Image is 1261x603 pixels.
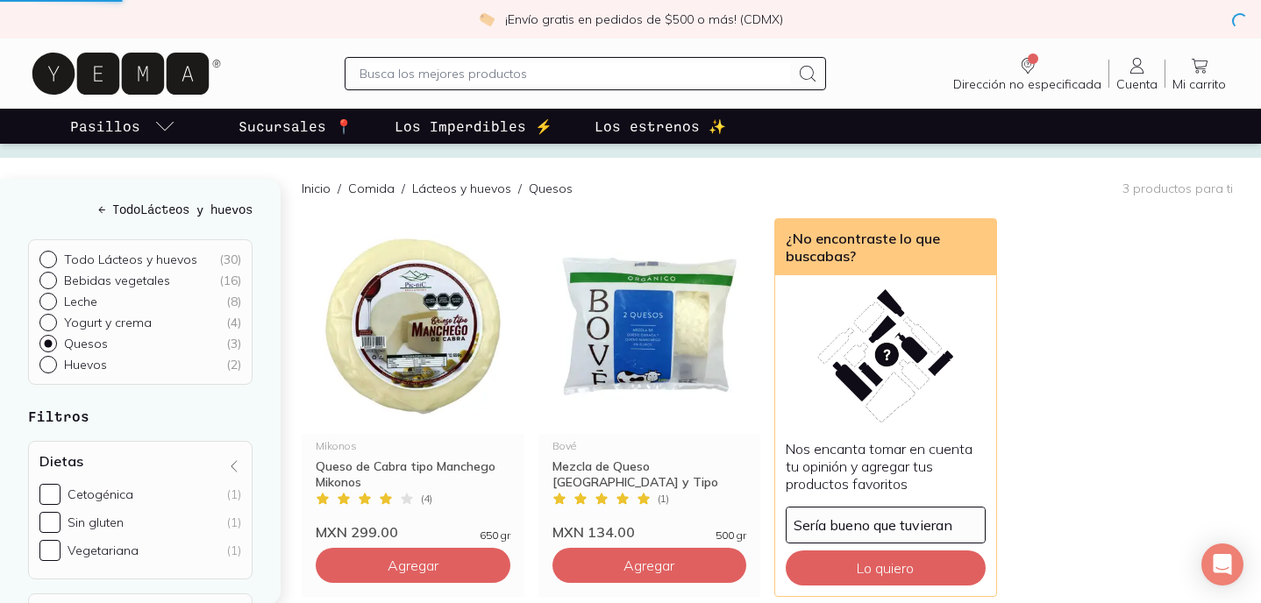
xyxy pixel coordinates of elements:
div: Bové [552,441,747,451]
p: Leche [64,294,97,309]
span: Cuenta [1116,76,1158,92]
p: Los estrenos ✨ [595,116,726,137]
div: ( 8 ) [226,294,241,309]
h5: ← Todo Lácteos y huevos [28,200,253,218]
div: (1) [227,486,241,502]
a: Mezcla de Queso Oaxaca y Tipo Manchego en CubosBovéMezcla de Queso [GEOGRAPHIC_DATA] y Tipo Manch... [538,218,761,541]
p: Bebidas vegetales [64,273,170,288]
div: (1) [227,543,241,558]
span: Agregar [388,557,438,574]
div: ( 16 ) [219,273,241,288]
span: / [511,180,529,197]
img: Queso de Cabra tipo Manchego Mikonos [302,218,524,434]
p: Todo Lácteos y huevos [64,252,197,267]
a: Los estrenos ✨ [591,109,730,144]
div: Vegetariana [68,543,139,558]
input: Vegetariana(1) [39,540,61,561]
div: (1) [227,514,241,530]
a: Mi carrito [1165,55,1233,92]
div: Dietas [28,441,253,579]
a: Inicio [302,181,331,196]
span: / [395,180,412,197]
p: Quesos [64,336,108,351]
input: Sin gluten(1) [39,512,61,533]
a: Lácteos y huevos [412,181,511,196]
p: Huevos [64,357,107,372]
div: Cetogénica [68,486,133,502]
p: ¡Envío gratis en pedidos de $500 o más! (CDMX) [505,11,783,28]
button: Agregar [316,548,510,583]
a: Cuenta [1109,55,1165,92]
input: Cetogénica(1) [39,484,61,505]
span: ( 4 ) [421,493,432,504]
button: Lo quiero [786,550,986,585]
div: Mezcla de Queso [GEOGRAPHIC_DATA] y Tipo Manchego e... [552,458,747,490]
a: Comida [348,181,395,196]
div: Sin gluten [68,514,124,530]
span: MXN 299.00 [316,523,398,541]
div: ( 2 ) [226,357,241,372]
p: Quesos [529,180,573,197]
div: Queso de Cabra tipo Manchego Mikonos [316,458,510,490]
button: Agregar [552,548,747,583]
div: ( 4 ) [226,315,241,330]
p: Los Imperdibles ⚡️ [395,116,552,137]
p: Pasillos [70,116,140,137]
div: ¿No encontraste lo que buscabas? [775,219,996,275]
input: Busca los mejores productos [360,63,791,84]
a: Los Imperdibles ⚡️ [391,109,556,144]
img: check [479,11,495,27]
span: Dirección no especificada [953,76,1101,92]
span: 500 gr [716,530,746,541]
div: Open Intercom Messenger [1201,543,1243,585]
span: Agregar [623,557,674,574]
strong: Filtros [28,408,89,424]
p: Yogurt y crema [64,315,152,330]
div: ( 30 ) [219,252,241,267]
span: 650 gr [480,530,510,541]
span: MXN 134.00 [552,523,635,541]
a: Sucursales 📍 [235,109,356,144]
p: Sucursales 📍 [239,116,353,137]
a: ← TodoLácteos y huevos [28,200,253,218]
p: 3 productos para ti [1122,181,1233,196]
span: Mi carrito [1172,76,1226,92]
span: ( 1 ) [658,493,669,504]
a: Queso de Cabra tipo Manchego MikonosMikonosQueso de Cabra tipo Manchego Mikonos(4)MXN 299.00650 gr [302,218,524,541]
img: Mezcla de Queso Oaxaca y Tipo Manchego en Cubos [538,218,761,434]
a: Dirección no especificada [946,55,1108,92]
div: ( 3 ) [226,336,241,351]
p: Nos encanta tomar en cuenta tu opinión y agregar tus productos favoritos [786,440,986,493]
a: pasillo-todos-link [67,109,179,144]
div: Mikonos [316,441,510,451]
h4: Dietas [39,452,83,470]
span: / [331,180,348,197]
